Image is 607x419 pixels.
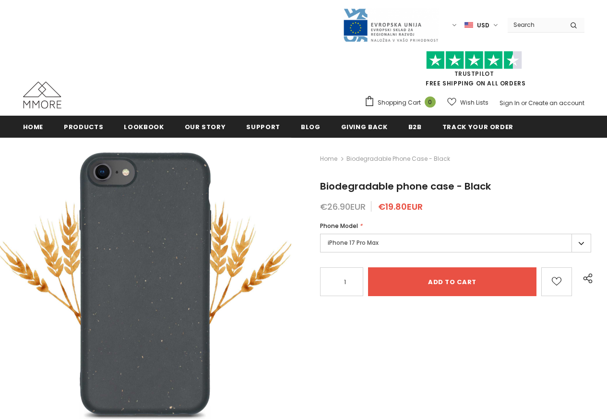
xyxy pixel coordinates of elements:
[343,21,439,29] a: Javni Razpis
[464,21,473,29] img: USD
[368,267,536,296] input: Add to cart
[364,55,584,87] span: FREE SHIPPING ON ALL ORDERS
[320,180,491,193] span: Biodegradable phone case - Black
[378,98,421,108] span: Shopping Cart
[64,122,103,132] span: Products
[346,153,450,165] span: Biodegradable phone case - Black
[425,96,436,108] span: 0
[408,122,422,132] span: B2B
[301,122,321,132] span: Blog
[185,116,226,137] a: Our Story
[64,116,103,137] a: Products
[320,234,591,252] label: iPhone 17 Pro Max
[246,122,280,132] span: support
[460,98,488,108] span: Wish Lists
[426,51,522,70] img: Trust Pilot Stars
[124,122,164,132] span: Lookbook
[301,116,321,137] a: Blog
[508,18,563,32] input: Search Site
[447,94,488,111] a: Wish Lists
[246,116,280,137] a: support
[454,70,494,78] a: Trustpilot
[521,99,527,107] span: or
[408,116,422,137] a: B2B
[23,82,61,108] img: MMORE Cases
[378,201,423,213] span: €19.80EUR
[528,99,584,107] a: Create an account
[442,122,513,132] span: Track your order
[341,116,388,137] a: Giving back
[185,122,226,132] span: Our Story
[320,222,358,230] span: Phone Model
[320,153,337,165] a: Home
[500,99,520,107] a: Sign In
[23,116,44,137] a: Home
[341,122,388,132] span: Giving back
[477,21,489,30] span: USD
[124,116,164,137] a: Lookbook
[320,201,366,213] span: €26.90EUR
[23,122,44,132] span: Home
[343,8,439,43] img: Javni Razpis
[364,96,440,110] a: Shopping Cart 0
[442,116,513,137] a: Track your order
